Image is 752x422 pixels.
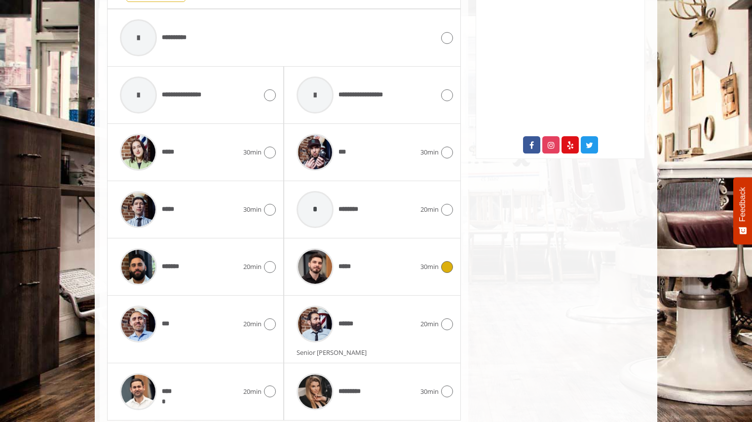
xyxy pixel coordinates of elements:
[420,262,439,272] span: 30min
[733,177,752,244] button: Feedback - Show survey
[420,319,439,329] span: 20min
[243,147,262,157] span: 30min
[243,319,262,329] span: 20min
[420,386,439,397] span: 30min
[243,262,262,272] span: 20min
[297,348,372,357] span: Senior [PERSON_NAME]
[243,386,262,397] span: 20min
[420,147,439,157] span: 30min
[738,187,747,222] span: Feedback
[243,204,262,215] span: 30min
[420,204,439,215] span: 20min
